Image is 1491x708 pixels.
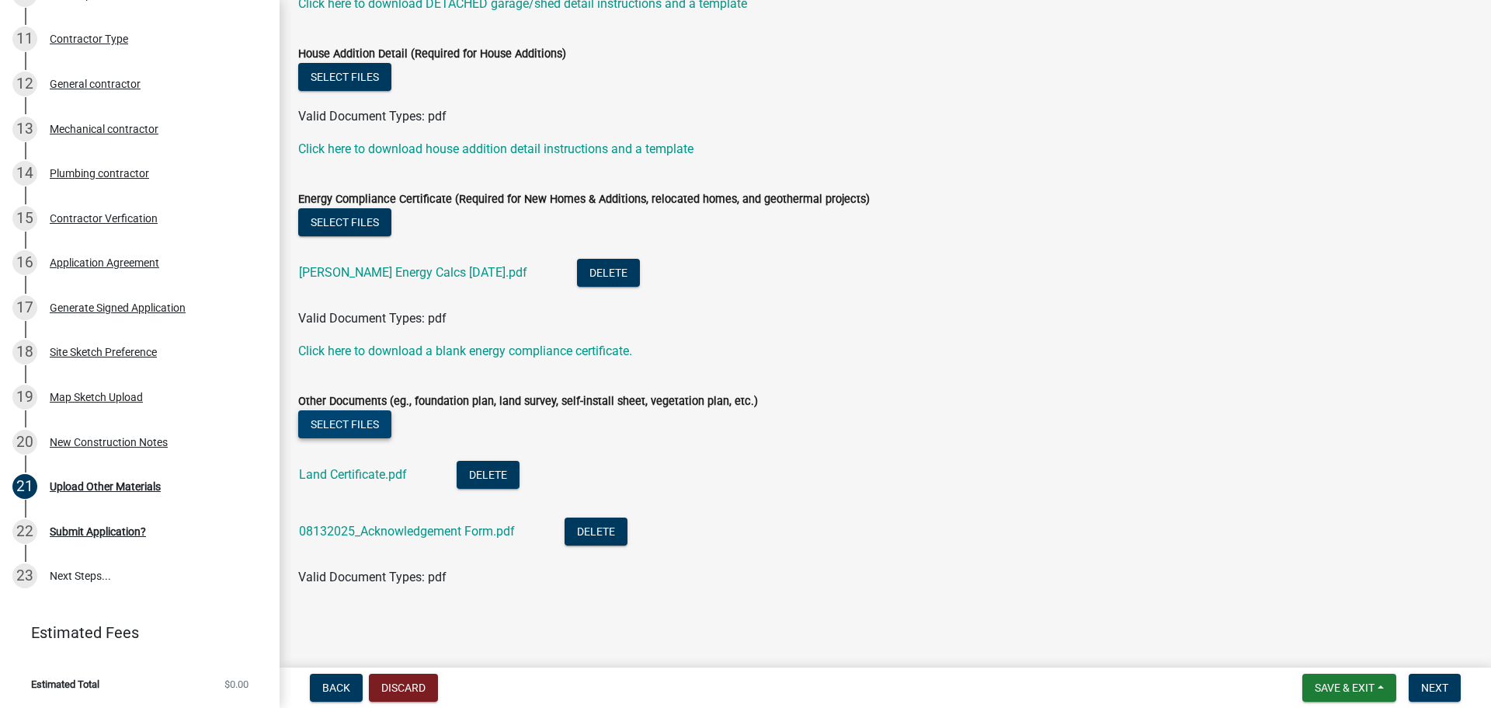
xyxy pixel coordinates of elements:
div: 23 [12,563,37,588]
div: 22 [12,519,37,544]
a: Click here to download house addition detail instructions and a template [298,141,693,156]
div: 13 [12,117,37,141]
div: Submit Application? [50,526,146,537]
button: Select files [298,208,391,236]
div: Site Sketch Preference [50,347,157,357]
div: 17 [12,295,37,320]
div: 16 [12,250,37,275]
div: New Construction Notes [50,437,168,448]
button: Select files [298,410,391,438]
div: 20 [12,430,37,455]
wm-modal-confirm: Delete Document [565,525,627,540]
div: Map Sketch Upload [50,392,143,403]
div: Mechanical contractor [50,124,158,134]
label: House Addition Detail (Required for House Additions) [298,49,566,60]
button: Back [310,674,363,702]
a: Estimated Fees [12,617,255,648]
div: 12 [12,71,37,96]
div: Contractor Verfication [50,213,158,224]
div: 14 [12,161,37,186]
label: Energy Compliance Certificate (Required for New Homes & Additions, relocated homes, and geotherma... [298,194,870,205]
div: 21 [12,474,37,499]
span: Valid Document Types: pdf [298,311,447,326]
a: Land Certificate.pdf [299,467,407,482]
button: Discard [369,674,438,702]
span: Valid Document Types: pdf [298,109,447,124]
button: Select files [298,63,391,91]
div: 11 [12,26,37,51]
span: Back [322,682,350,694]
a: 08132025_Acknowledgement Form.pdf [299,524,515,539]
button: Next [1409,674,1461,702]
div: Generate Signed Application [50,302,186,313]
span: Estimated Total [31,679,99,689]
div: Application Agreement [50,257,159,268]
div: Contractor Type [50,33,128,44]
div: General contractor [50,78,141,89]
span: Save & Exit [1315,682,1375,694]
div: Upload Other Materials [50,481,161,492]
div: 19 [12,385,37,410]
wm-modal-confirm: Delete Document [577,267,640,281]
label: Other Documents (eg., foundation plan, land survey, self-install sheet, vegetation plan, etc.) [298,396,758,407]
div: Plumbing contractor [50,168,149,179]
button: Delete [565,518,627,546]
span: Valid Document Types: pdf [298,570,447,584]
button: Delete [457,461,520,489]
a: [PERSON_NAME] Energy Calcs [DATE].pdf [299,265,527,280]
wm-modal-confirm: Delete Document [457,469,520,483]
span: Next [1421,682,1448,694]
a: Click here to download a blank energy compliance certificate. [298,344,632,358]
div: 15 [12,206,37,231]
span: $0.00 [224,679,248,689]
button: Save & Exit [1302,674,1396,702]
button: Delete [577,259,640,287]
div: 18 [12,340,37,364]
